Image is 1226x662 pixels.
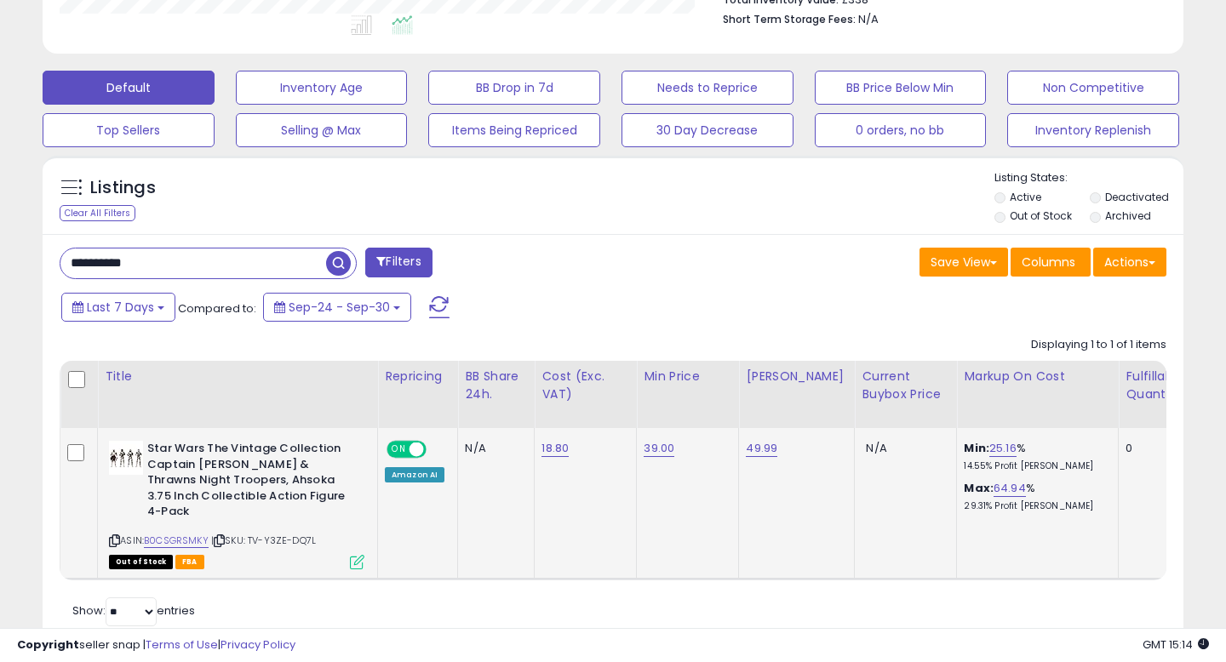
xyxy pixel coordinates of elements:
[723,12,856,26] b: Short Term Storage Fees:
[746,440,777,457] a: 49.99
[109,441,143,475] img: 41wcq1zPX-L._SL40_.jpg
[1143,636,1209,653] span: 2025-10-9 15:14 GMT
[388,442,410,457] span: ON
[428,113,600,147] button: Items Being Repriced
[146,636,218,653] a: Terms of Use
[964,440,989,456] b: Min:
[1010,190,1041,204] label: Active
[61,293,175,322] button: Last 7 Days
[178,300,256,317] span: Compared to:
[815,113,987,147] button: 0 orders, no bb
[541,440,569,457] a: 18.80
[994,480,1026,497] a: 64.94
[1126,441,1178,456] div: 0
[1022,254,1075,271] span: Columns
[858,11,879,27] span: N/A
[385,368,450,385] div: Repricing
[144,534,209,548] a: B0CSGRSMKY
[465,368,527,403] div: BB Share 24h.
[365,248,432,277] button: Filters
[105,368,370,385] div: Title
[465,441,521,456] div: N/A
[964,480,994,496] b: Max:
[622,71,793,105] button: Needs to Reprice
[644,368,731,385] div: Min Price
[994,170,1184,186] p: Listing States:
[644,440,674,457] a: 39.00
[236,113,408,147] button: Selling @ Max
[109,555,173,569] span: All listings that are currently out of stock and unavailable for purchase on Amazon
[221,636,295,653] a: Privacy Policy
[957,361,1119,428] th: The percentage added to the cost of goods (COGS) that forms the calculator for Min & Max prices.
[1010,208,1072,223] label: Out of Stock
[541,368,629,403] div: Cost (Exc. VAT)
[919,248,1008,277] button: Save View
[964,441,1105,472] div: %
[622,113,793,147] button: 30 Day Decrease
[17,637,295,653] div: seller snap | |
[17,636,79,653] strong: Copyright
[428,71,600,105] button: BB Drop in 7d
[87,299,154,316] span: Last 7 Days
[90,176,156,200] h5: Listings
[289,299,390,316] span: Sep-24 - Sep-30
[43,71,215,105] button: Default
[746,368,847,385] div: [PERSON_NAME]
[72,602,195,619] span: Show: entries
[147,441,354,524] b: Star Wars The Vintage Collection Captain [PERSON_NAME] & Thrawns Night Troopers, Ahsoka 3.75 Inch...
[236,71,408,105] button: Inventory Age
[1011,248,1091,277] button: Columns
[989,440,1017,457] a: 25.16
[263,293,411,322] button: Sep-24 - Sep-30
[866,440,886,456] span: N/A
[1007,113,1179,147] button: Inventory Replenish
[385,467,444,482] div: Amazon AI
[964,368,1111,385] div: Markup on Cost
[424,442,451,457] span: OFF
[175,555,204,569] span: FBA
[1126,368,1184,403] div: Fulfillable Quantity
[1007,71,1179,105] button: Non Competitive
[1105,208,1151,223] label: Archived
[815,71,987,105] button: BB Price Below Min
[862,368,949,403] div: Current Buybox Price
[964,481,1105,512] div: %
[60,205,135,221] div: Clear All Filters
[109,441,364,567] div: ASIN:
[1031,337,1166,353] div: Displaying 1 to 1 of 1 items
[211,534,316,547] span: | SKU: TV-Y3ZE-DQ7L
[964,500,1105,512] p: 29.31% Profit [PERSON_NAME]
[43,113,215,147] button: Top Sellers
[1093,248,1166,277] button: Actions
[1105,190,1169,204] label: Deactivated
[964,460,1105,472] p: 14.55% Profit [PERSON_NAME]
